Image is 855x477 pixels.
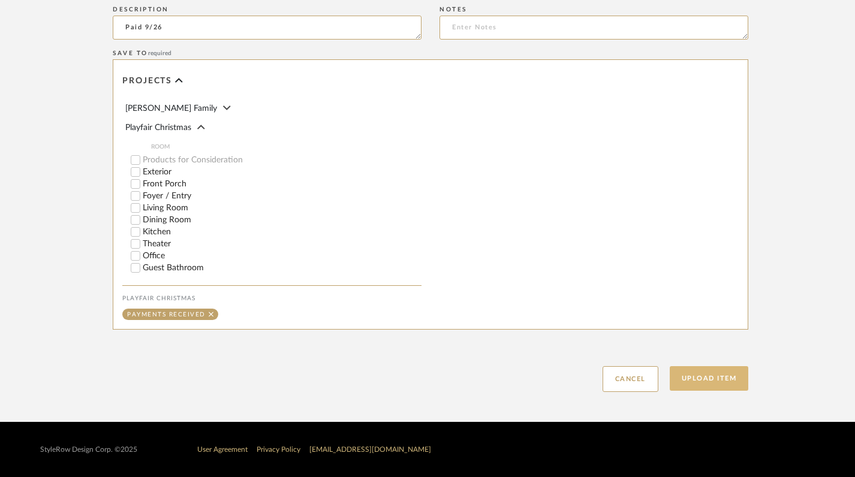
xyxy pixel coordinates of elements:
label: Dining Room [143,216,422,224]
button: Cancel [603,366,658,392]
a: Privacy Policy [257,446,300,453]
span: Projects [122,76,172,86]
span: required [148,50,171,56]
label: Foyer / Entry [143,192,422,200]
span: ROOM [151,142,422,152]
button: Upload Item [670,366,749,391]
div: Description [113,6,422,13]
span: [PERSON_NAME] Family [125,104,217,113]
div: StyleRow Design Corp. ©2025 [40,445,137,454]
label: Exterior [143,168,422,176]
label: Guest Bathroom [143,264,422,272]
div: Notes [439,6,748,13]
label: Front Porch [143,180,422,188]
label: Theater [143,240,422,248]
a: User Agreement [197,446,248,453]
span: Playfair Christmas [125,123,191,132]
div: Playfair Christmas [122,295,422,302]
a: [EMAIL_ADDRESS][DOMAIN_NAME] [309,446,431,453]
label: Kitchen [143,228,422,236]
div: Save To [113,50,748,57]
label: Office [143,252,422,260]
label: Living Room [143,204,422,212]
div: PAYMENTS RECEIVED [127,312,206,318]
